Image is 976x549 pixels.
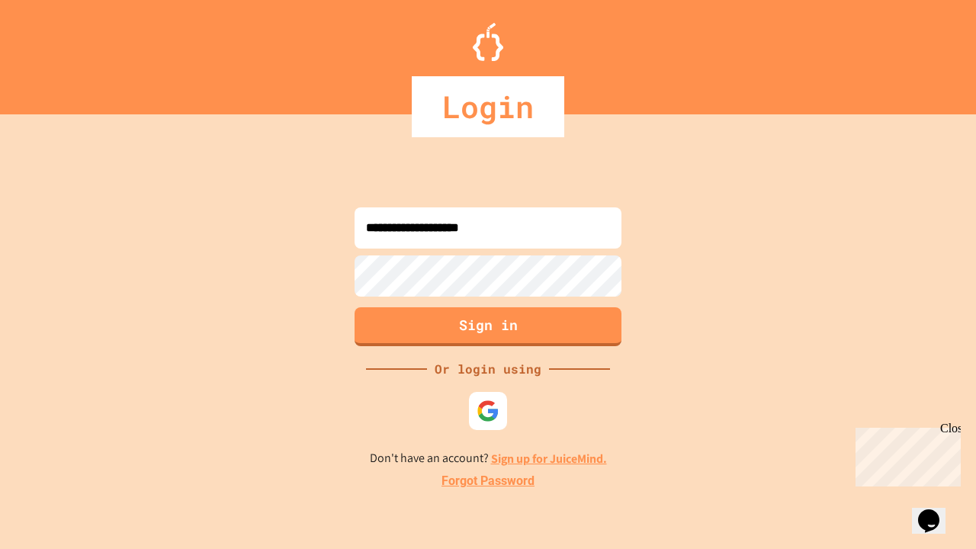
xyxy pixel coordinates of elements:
img: Logo.svg [473,23,503,61]
a: Sign up for JuiceMind. [491,451,607,467]
iframe: chat widget [849,422,961,486]
div: Chat with us now!Close [6,6,105,97]
a: Forgot Password [441,472,535,490]
div: Or login using [427,360,549,378]
img: google-icon.svg [477,400,499,422]
iframe: chat widget [912,488,961,534]
div: Login [412,76,564,137]
button: Sign in [355,307,621,346]
p: Don't have an account? [370,449,607,468]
